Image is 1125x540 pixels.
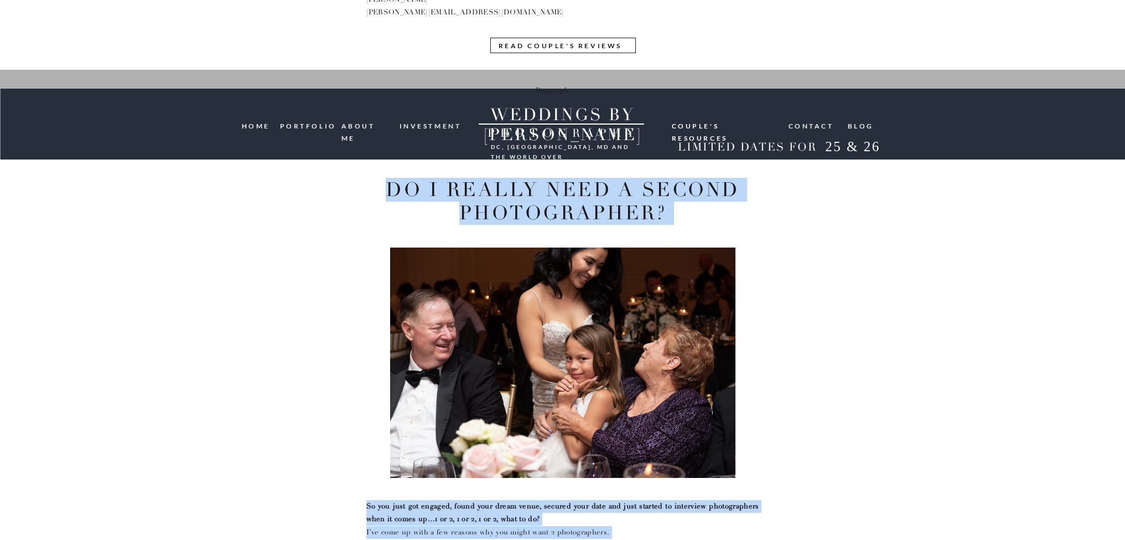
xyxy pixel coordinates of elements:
a: Contact [789,120,835,131]
a: HOME [242,120,272,131]
a: portfolio [280,120,333,131]
a: ABOUT ME [341,120,392,131]
a: WEDDINGS BY [PERSON_NAME] [462,105,664,125]
h1: Do I Really Need A Second Photographer? [373,178,753,240]
h2: 25 & 26 [817,138,889,158]
h2: LIMITED DATES FOR [674,141,821,155]
b: So you just got engaged, found your dream venue, secured your date and just started to interview ... [366,502,759,523]
a: investment [400,120,463,131]
h3: DC, [GEOGRAPHIC_DATA], md and the world over [491,142,633,151]
p: Paragraph [536,84,589,94]
a: Couple's resources [672,120,778,129]
a: blog [848,120,874,131]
